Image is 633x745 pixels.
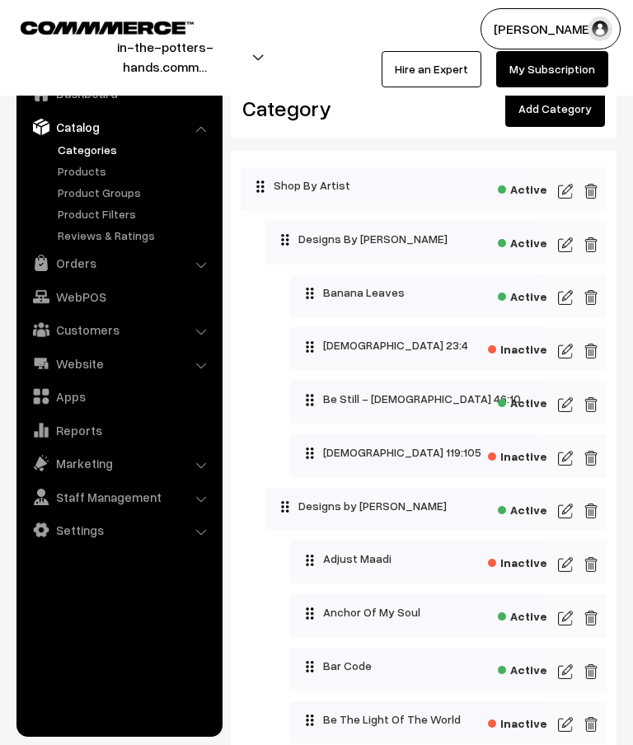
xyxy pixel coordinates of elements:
[584,288,598,307] img: edit
[584,448,598,468] img: edit
[290,648,543,684] div: Bar Code
[265,488,538,524] div: Designs by [PERSON_NAME]
[305,393,315,406] img: drag
[584,341,598,361] img: edit
[305,714,315,727] img: drag
[558,448,573,468] img: edit
[588,16,612,41] img: user
[305,447,315,460] img: drag
[21,515,217,545] a: Settings
[584,608,598,628] img: edit
[558,608,573,628] img: edit
[265,221,282,252] button: Collapse
[488,711,547,732] span: Inactive
[305,287,315,300] img: drag
[498,658,547,678] span: Active
[54,141,217,158] a: Categories
[505,91,605,127] a: Add Category
[290,701,543,738] div: Be The Light Of The World
[558,555,573,574] img: edit
[21,112,217,142] a: Catalog
[558,288,573,307] img: edit
[21,415,217,445] a: Reports
[558,235,573,255] img: edit
[481,8,621,49] button: [PERSON_NAME]…
[280,233,290,246] img: drag
[265,488,282,519] button: Collapse
[21,448,217,478] a: Marketing
[54,162,217,180] a: Products
[290,327,543,363] div: [DEMOGRAPHIC_DATA] 23:4
[256,180,265,193] img: drag
[584,555,598,574] img: edit
[584,662,598,682] img: edit
[305,554,315,567] img: drag
[558,662,573,682] img: edit
[558,395,573,415] img: edit
[496,51,608,87] a: My Subscription
[21,282,217,312] a: WebPOS
[488,444,547,465] span: Inactive
[21,482,217,512] a: Staff Management
[488,551,547,571] span: Inactive
[21,349,217,378] a: Website
[26,36,304,77] button: in-the-potters-hands.comm…
[584,715,598,734] img: edit
[290,274,543,311] div: Banana Leaves
[54,205,217,223] a: Product Filters
[498,231,547,251] span: Active
[242,96,411,121] h2: Category
[498,391,547,411] span: Active
[290,594,543,630] div: Anchor Of My Soul
[488,337,547,358] span: Inactive
[584,181,598,201] img: edit
[54,184,217,201] a: Product Groups
[280,500,290,513] img: drag
[21,248,217,278] a: Orders
[382,51,481,87] a: Hire an Expert
[558,341,573,361] img: edit
[21,382,217,411] a: Apps
[558,181,573,201] img: edit
[241,167,533,204] div: Shop By Artist
[265,221,538,257] div: Designs By [PERSON_NAME]
[305,340,315,354] img: drag
[498,604,547,625] span: Active
[305,660,315,673] img: drag
[241,167,257,199] button: Collapse
[498,177,547,198] span: Active
[498,284,547,305] span: Active
[305,607,315,620] img: drag
[290,381,543,417] div: Be Still - [DEMOGRAPHIC_DATA] 46:10
[558,715,573,734] img: edit
[584,395,598,415] img: edit
[290,541,543,577] div: Adjust Maadi
[290,434,543,471] div: [DEMOGRAPHIC_DATA] 119:105
[498,498,547,518] span: Active
[54,227,217,244] a: Reviews & Ratings
[584,235,598,255] img: edit
[558,501,573,521] img: edit
[21,315,217,344] a: Customers
[584,501,598,521] img: edit
[21,21,194,34] img: COMMMERCE
[21,16,165,36] a: COMMMERCE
